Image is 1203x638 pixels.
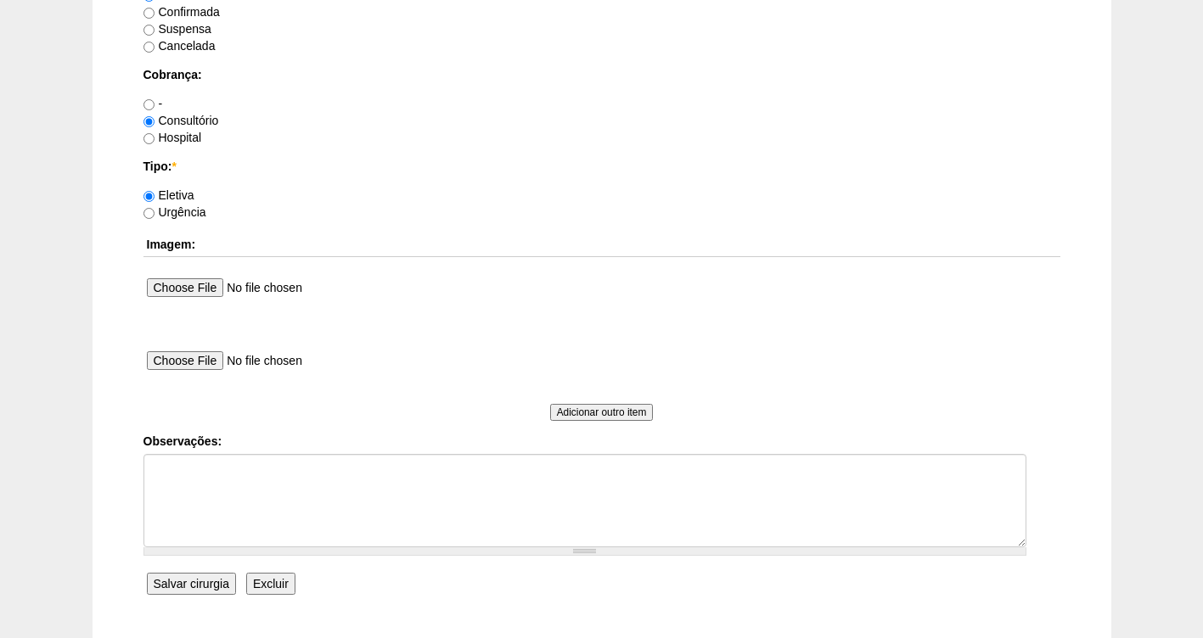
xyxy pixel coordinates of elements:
label: Cobrança: [143,66,1060,83]
label: - [143,97,163,110]
input: Urgência [143,208,155,219]
input: Consultório [143,116,155,127]
label: Cancelada [143,39,216,53]
label: Eletiva [143,188,194,202]
span: Este campo é obrigatório. [171,159,176,173]
input: - [143,99,155,110]
input: Hospital [143,133,155,144]
input: Cancelada [143,42,155,53]
th: Imagem: [143,232,1060,257]
label: Hospital [143,131,202,144]
input: Eletiva [143,191,155,202]
label: Observações: [143,433,1060,450]
input: Salvar cirurgia [147,573,236,595]
label: Consultório [143,114,219,127]
input: Suspensa [143,25,155,36]
label: Tipo: [143,158,1060,175]
label: Confirmada [143,5,220,19]
input: Adicionar outro item [550,404,654,421]
label: Suspensa [143,22,211,36]
label: Urgência [143,205,206,219]
input: Excluir [246,573,295,595]
input: Confirmada [143,8,155,19]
